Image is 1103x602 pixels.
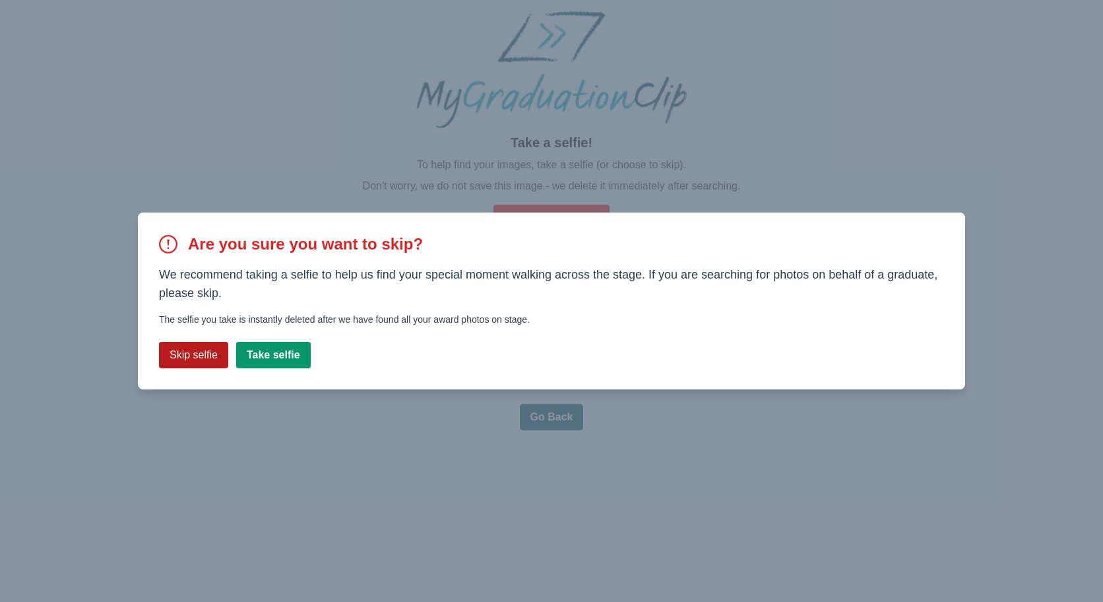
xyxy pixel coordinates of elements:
[188,234,423,255] h2: Are you sure you want to skip?
[236,342,311,368] button: Take selfie
[159,313,944,326] p: The selfie you take is instantly deleted after we have found all your award photos on stage.
[159,342,228,368] button: Skip selfie
[247,349,300,360] b: Take selfie
[159,265,944,302] p: We recommend taking a selfie to help us find your special moment walking across the stage. If you...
